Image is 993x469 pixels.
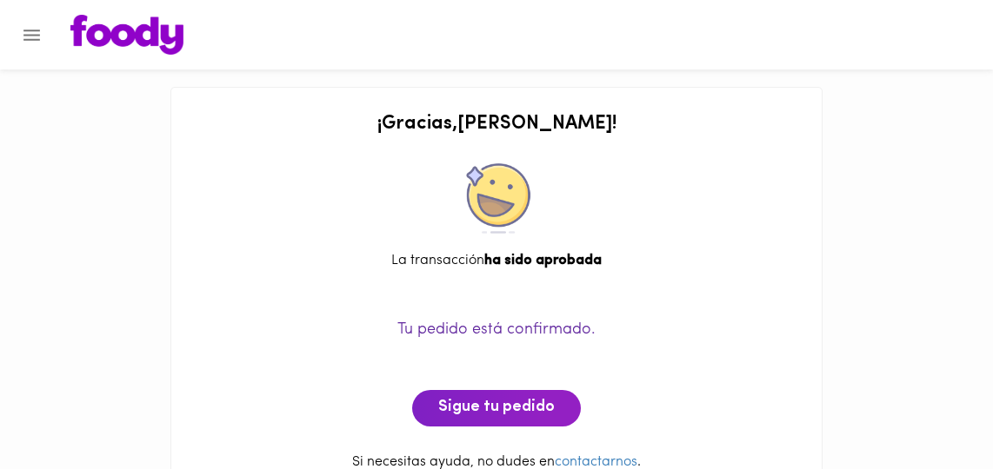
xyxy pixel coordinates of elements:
[484,254,602,268] b: ha sido aprobada
[70,15,183,55] img: logo.png
[10,14,53,56] button: Menu
[438,399,555,418] span: Sigue tu pedido
[397,322,596,338] span: Tu pedido está confirmado.
[189,114,804,135] h2: ¡ Gracias , [PERSON_NAME] !
[189,251,804,271] div: La transacción
[555,455,637,469] a: contactarnos
[462,163,531,234] img: approved.png
[412,390,581,426] button: Sigue tu pedido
